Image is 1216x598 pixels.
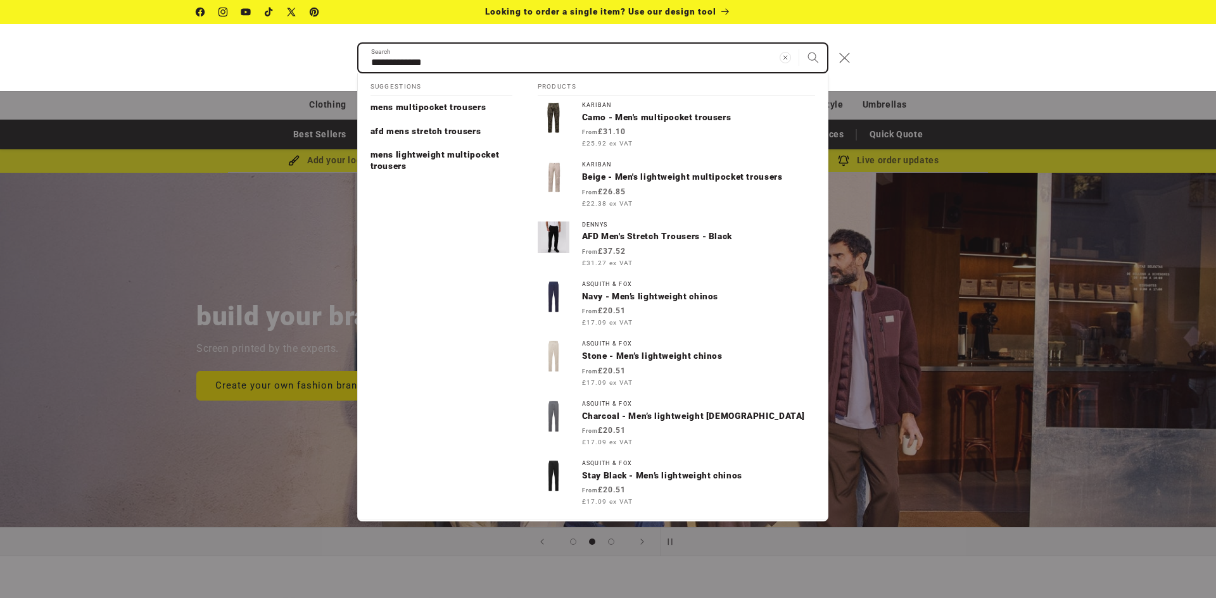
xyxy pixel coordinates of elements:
span: mens lightweight multipocket trousers [370,149,500,171]
h2: Products [538,73,815,96]
img: Men’s lightweight chinos [538,340,569,372]
p: afd mens stretch trousers [370,126,481,137]
a: mens multipocket trousers [358,96,525,120]
a: Asquith & FoxCharcoal - Men’s lightweight [DEMOGRAPHIC_DATA] From£20.51 £17.09 ex VAT [525,394,828,454]
span: £17.09 ex VAT [582,318,633,327]
p: Camo - Men's multipocket trousers [582,112,815,123]
span: afd mens stretch trousers [370,126,481,136]
span: £17.09 ex VAT [582,497,633,506]
a: mens lightweight multipocket trousers [358,143,525,178]
iframe: Chat Widget [1004,461,1216,598]
div: Asquith & Fox [582,281,815,288]
img: Men's multipocket trousers [538,102,569,134]
span: £31.27 ex VAT [582,258,633,268]
a: KaribanBeige - Men's lightweight multipocket trousers From£26.85 £22.38 ex VAT [525,155,828,215]
strong: £20.51 [582,426,626,435]
span: £17.09 ex VAT [582,437,633,447]
a: KaribanCamo - Men's multipocket trousers From£31.10 £25.92 ex VAT [525,96,828,155]
span: mens multipocket trousers [370,102,486,112]
p: Charcoal - Men’s lightweight [DEMOGRAPHIC_DATA] [582,411,815,422]
p: Navy - Men’s lightweight chinos [582,291,815,302]
span: £17.09 ex VAT [582,378,633,387]
span: From [582,428,598,434]
p: AFD Men's Stretch Trousers - Black [582,231,815,242]
span: £22.38 ex VAT [582,199,633,208]
p: mens multipocket trousers [370,102,486,113]
img: Men's lightweight multipocket trousers [538,161,569,193]
span: Looking to order a single item? Use our design tool [485,6,716,16]
div: Asquith & Fox [582,340,815,347]
strong: £20.51 [582,306,626,315]
span: £25.92 ex VAT [582,139,633,148]
a: Asquith & FoxStone - Men’s lightweight chinos From£20.51 £17.09 ex VAT [525,334,828,394]
div: Dennys [582,221,815,228]
p: mens lightweight multipocket trousers [370,149,512,171]
span: From [582,308,598,315]
img: AFD Men's Stretch Trousers - Black [538,221,569,253]
div: Kariban [582,161,815,168]
span: From [582,189,598,196]
img: Men’s lightweight chinos [538,401,569,432]
span: From [582,129,598,135]
button: Clear search term [771,44,799,72]
div: Asquith & Fox [582,460,815,467]
a: Asquith & FoxNavy - Men’s lightweight chinos From£20.51 £17.09 ex VAT [525,275,828,334]
p: Beige - Men's lightweight multipocket trousers [582,171,815,183]
button: Close [831,44,859,72]
strong: £31.10 [582,127,626,136]
strong: £37.52 [582,247,626,256]
strong: £26.85 [582,187,626,196]
h2: Suggestions [370,73,512,96]
div: Asquith & Fox [582,401,815,408]
span: From [582,368,598,375]
strong: £20.51 [582,485,626,494]
button: Search [799,44,827,72]
img: Men’s lightweight chinos [538,460,569,492]
p: Stone - Men’s lightweight chinos [582,351,815,362]
a: afd mens stretch trousers [358,120,525,144]
strong: £20.51 [582,366,626,375]
p: Stay Black - Men’s lightweight chinos [582,470,815,482]
a: DennysAFD Men's Stretch Trousers - Black From£37.52 £31.27 ex VAT [525,215,828,275]
a: Asquith & FoxStay Black - Men’s lightweight chinos From£20.51 £17.09 ex VAT [525,454,828,513]
span: From [582,249,598,255]
div: Kariban [582,102,815,109]
span: From [582,487,598,494]
img: Men’s lightweight chinos [538,281,569,313]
